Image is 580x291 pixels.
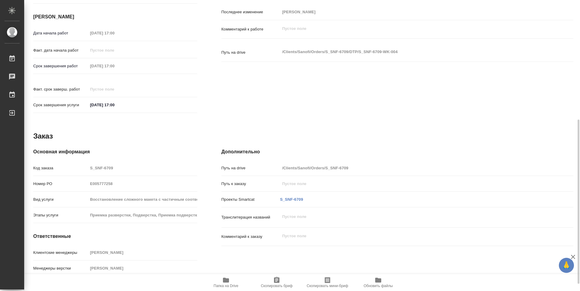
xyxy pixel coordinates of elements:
input: Пустое поле [280,164,544,172]
input: Пустое поле [88,29,141,37]
button: Скопировать бриф [251,274,302,291]
input: Пустое поле [280,8,544,16]
input: Пустое поле [88,248,197,257]
p: Комментарий к работе [221,26,280,32]
button: Обновить файлы [353,274,404,291]
input: Пустое поле [88,46,141,55]
h4: Дополнительно [221,148,573,155]
p: Последнее изменение [221,9,280,15]
a: S_SNF-6709 [280,197,303,202]
span: Папка на Drive [214,284,238,288]
p: Дата начала работ [33,30,88,36]
h4: Ответственные [33,233,197,240]
p: Путь на drive [221,165,280,171]
p: Срок завершения услуги [33,102,88,108]
p: Комментарий к заказу [221,234,280,240]
span: Скопировать мини-бриф [307,284,348,288]
input: Пустое поле [88,179,197,188]
span: Обновить файлы [364,284,393,288]
h2: Заказ [33,131,53,141]
span: Скопировать бриф [261,284,292,288]
span: 🙏 [561,259,572,272]
p: Транслитерация названий [221,214,280,220]
p: Факт. срок заверш. работ [33,86,88,92]
p: Факт. дата начала работ [33,47,88,53]
p: Менеджеры верстки [33,265,88,271]
p: Вид услуги [33,197,88,203]
p: Этапы услуги [33,212,88,218]
p: Код заказа [33,165,88,171]
button: 🙏 [559,258,574,273]
input: Пустое поле [88,164,197,172]
p: Номер РО [33,181,88,187]
p: Путь на drive [221,50,280,56]
h4: [PERSON_NAME] [33,13,197,21]
input: Пустое поле [88,62,141,70]
button: Папка на Drive [201,274,251,291]
p: Проекты Smartcat [221,197,280,203]
p: Клиентские менеджеры [33,250,88,256]
input: ✎ Введи что-нибудь [88,101,141,109]
button: Скопировать мини-бриф [302,274,353,291]
h4: Основная информация [33,148,197,155]
textarea: /Clients/Sanofi/Orders/S_SNF-6709/DTP/S_SNF-6709-WK-004 [280,47,544,57]
input: Пустое поле [88,85,141,94]
input: Пустое поле [88,211,197,219]
p: Путь к заказу [221,181,280,187]
p: Срок завершения работ [33,63,88,69]
input: Пустое поле [88,195,197,204]
input: Пустое поле [88,264,197,273]
input: Пустое поле [280,179,544,188]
